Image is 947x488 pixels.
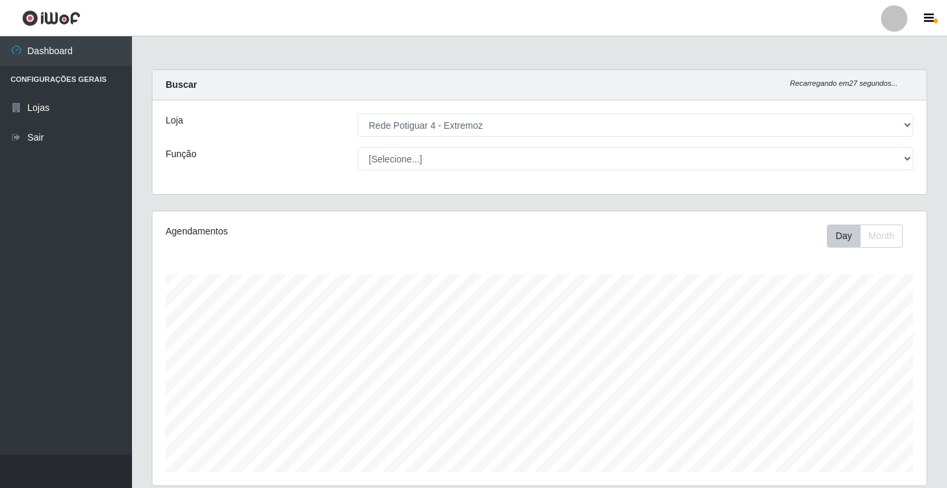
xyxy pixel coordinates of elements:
[166,79,197,90] strong: Buscar
[827,225,903,248] div: First group
[166,225,466,238] div: Agendamentos
[166,147,197,161] label: Função
[166,114,183,127] label: Loja
[827,225,861,248] button: Day
[22,10,81,26] img: CoreUI Logo
[827,225,913,248] div: Toolbar with button groups
[790,79,898,87] i: Recarregando em 27 segundos...
[860,225,903,248] button: Month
